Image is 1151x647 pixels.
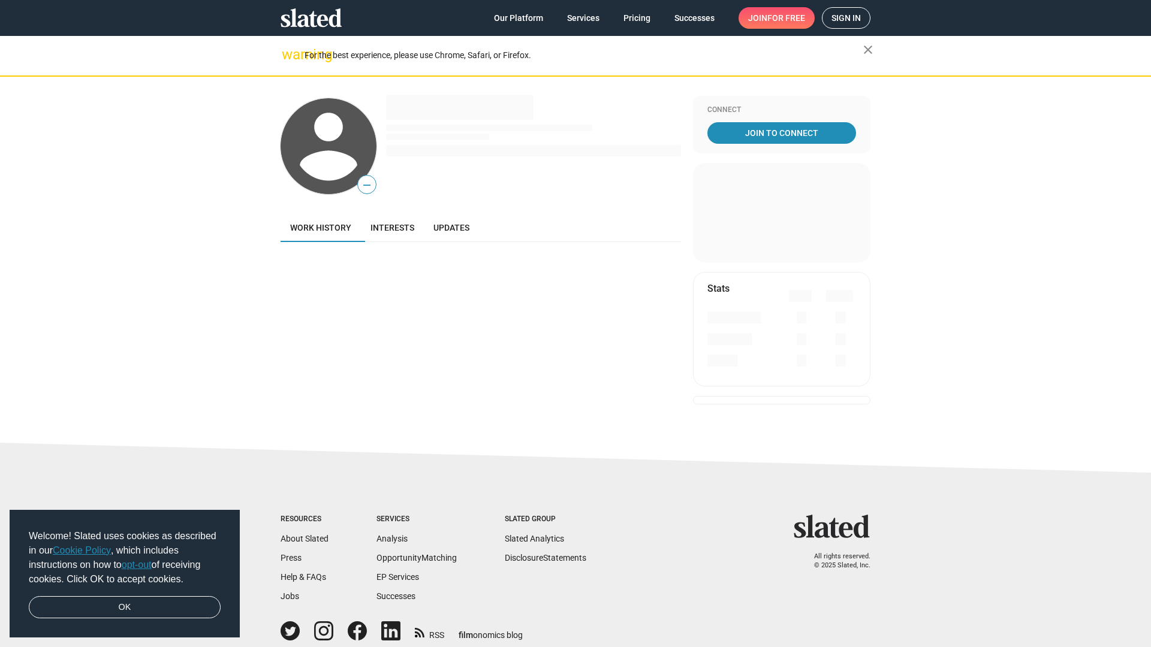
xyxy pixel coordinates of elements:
[29,596,221,619] a: dismiss cookie message
[281,572,326,582] a: Help & FAQs
[376,553,457,563] a: OpportunityMatching
[415,622,444,641] a: RSS
[376,515,457,524] div: Services
[558,7,609,29] a: Services
[707,282,730,295] mat-card-title: Stats
[831,8,861,28] span: Sign in
[459,630,473,640] span: film
[53,545,111,555] a: Cookie Policy
[707,122,856,144] a: Join To Connect
[665,7,724,29] a: Successes
[710,122,854,144] span: Join To Connect
[305,47,863,64] div: For the best experience, please use Chrome, Safari, or Firefox.
[822,7,870,29] a: Sign in
[358,177,376,193] span: —
[281,534,329,543] a: About Slated
[505,515,586,524] div: Slated Group
[10,510,240,638] div: cookieconsent
[424,213,479,242] a: Updates
[122,560,152,570] a: opt-out
[281,515,329,524] div: Resources
[281,213,361,242] a: Work history
[290,223,351,232] span: Work history
[459,620,523,641] a: filmonomics blog
[376,591,415,601] a: Successes
[748,7,805,29] span: Join
[494,7,543,29] span: Our Platform
[484,7,553,29] a: Our Platform
[281,591,299,601] a: Jobs
[674,7,715,29] span: Successes
[281,553,302,563] a: Press
[505,534,564,543] a: Slated Analytics
[739,7,815,29] a: Joinfor free
[29,529,221,586] span: Welcome! Slated uses cookies as described in our , which includes instructions on how to of recei...
[433,223,469,232] span: Updates
[707,105,856,115] div: Connect
[567,7,599,29] span: Services
[376,534,408,543] a: Analysis
[282,47,296,62] mat-icon: warning
[623,7,650,29] span: Pricing
[614,7,660,29] a: Pricing
[767,7,805,29] span: for free
[361,213,424,242] a: Interests
[376,572,419,582] a: EP Services
[861,43,875,57] mat-icon: close
[802,552,870,570] p: All rights reserved. © 2025 Slated, Inc.
[505,553,586,563] a: DisclosureStatements
[370,223,414,232] span: Interests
